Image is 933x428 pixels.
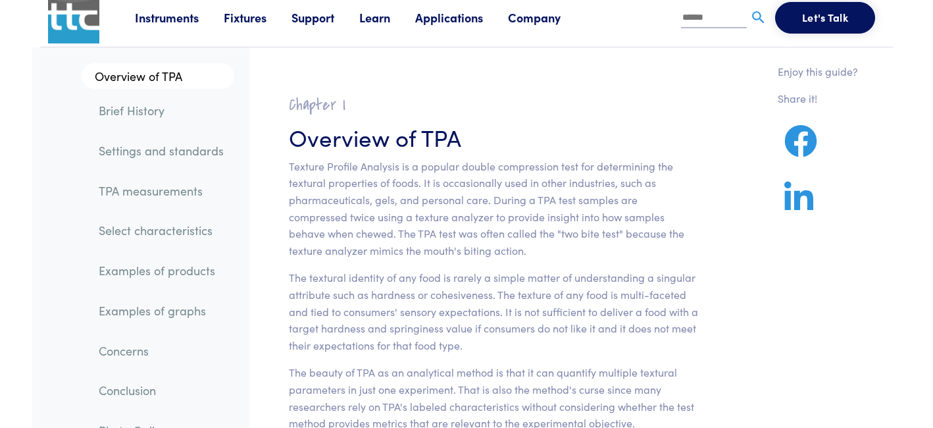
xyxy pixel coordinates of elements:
a: Company [508,9,586,26]
a: Examples of products [88,255,234,286]
a: Select characteristics [88,215,234,246]
a: Fixtures [224,9,291,26]
a: Support [291,9,359,26]
h2: Chapter I [289,95,699,115]
a: Overview of TPA [82,63,234,90]
a: Settings and standards [88,136,234,166]
p: Enjoy this guide? [778,63,858,80]
a: Conclusion [88,375,234,406]
a: Applications [415,9,508,26]
a: TPA measurements [88,176,234,206]
p: Texture Profile Analysis is a popular double compression test for determining the textural proper... [289,158,699,259]
button: Let's Talk [775,2,875,34]
a: Learn [359,9,415,26]
p: Share it! [778,90,858,107]
a: Examples of graphs [88,296,234,326]
a: Brief History [88,95,234,126]
a: Share on LinkedIn [778,197,820,213]
p: The textural identity of any food is rarely a simple matter of understanding a singular attribute... [289,269,699,354]
h3: Overview of TPA [289,120,699,153]
a: Instruments [135,9,224,26]
a: Concerns [88,336,234,366]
